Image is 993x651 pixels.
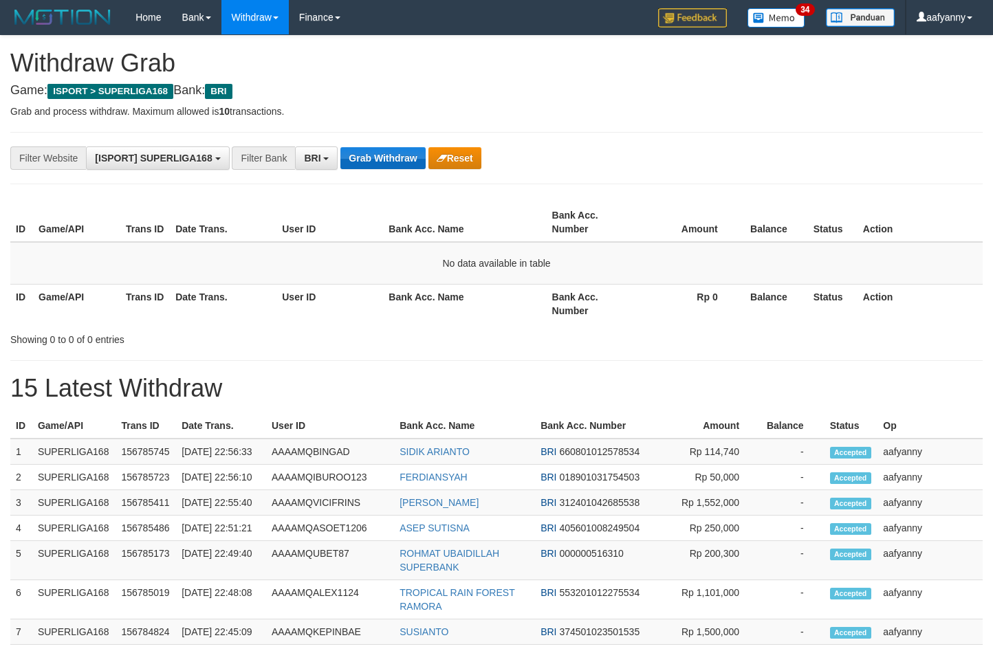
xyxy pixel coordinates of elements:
th: Action [858,203,983,242]
td: 156785745 [116,439,176,465]
div: Filter Bank [232,146,295,170]
td: - [760,465,825,490]
th: Trans ID [116,413,176,439]
th: ID [10,413,32,439]
td: SUPERLIGA168 [32,580,116,619]
td: [DATE] 22:55:40 [176,490,266,516]
th: User ID [266,413,394,439]
td: [DATE] 22:48:08 [176,580,266,619]
td: AAAAMQASOET1206 [266,516,394,541]
td: Rp 200,300 [667,541,760,580]
td: [DATE] 22:49:40 [176,541,266,580]
td: 6 [10,580,32,619]
h1: Withdraw Grab [10,49,983,77]
span: BRI [541,626,556,637]
th: Bank Acc. Number [535,413,667,439]
img: MOTION_logo.png [10,7,115,27]
td: aafyanny [877,619,983,645]
td: 156784824 [116,619,176,645]
td: aafyanny [877,516,983,541]
td: 5 [10,541,32,580]
span: Accepted [830,627,871,639]
th: User ID [276,203,383,242]
td: Rp 50,000 [667,465,760,490]
td: SUPERLIGA168 [32,465,116,490]
td: AAAAMQVICIFRINS [266,490,394,516]
span: 34 [796,3,814,16]
td: [DATE] 22:51:21 [176,516,266,541]
td: aafyanny [877,580,983,619]
td: AAAAMQBINGAD [266,439,394,465]
td: 156785411 [116,490,176,516]
td: - [760,516,825,541]
td: 156785723 [116,465,176,490]
td: 3 [10,490,32,516]
td: - [760,580,825,619]
a: FERDIANSYAH [400,472,468,483]
td: 7 [10,619,32,645]
td: [DATE] 22:45:09 [176,619,266,645]
span: Accepted [830,588,871,599]
td: Rp 250,000 [667,516,760,541]
td: aafyanny [877,465,983,490]
a: TROPICAL RAIN FOREST RAMORA [400,587,514,612]
td: - [760,541,825,580]
span: Copy 553201012275534 to clipboard [559,587,640,598]
td: - [760,490,825,516]
td: 156785019 [116,580,176,619]
th: Status [808,203,858,242]
span: [ISPORT] SUPERLIGA168 [95,153,212,164]
th: User ID [276,284,383,323]
td: aafyanny [877,439,983,465]
span: Copy 018901031754503 to clipboard [559,472,640,483]
th: Date Trans. [170,203,276,242]
th: Balance [760,413,825,439]
th: Op [877,413,983,439]
span: Copy 660801012578534 to clipboard [559,446,640,457]
th: Bank Acc. Number [547,284,634,323]
td: SUPERLIGA168 [32,490,116,516]
td: [DATE] 22:56:33 [176,439,266,465]
span: ISPORT > SUPERLIGA168 [47,84,173,99]
th: Bank Acc. Name [394,413,535,439]
td: 4 [10,516,32,541]
td: Rp 114,740 [667,439,760,465]
th: Bank Acc. Name [383,284,546,323]
td: Rp 1,500,000 [667,619,760,645]
img: Feedback.jpg [658,8,727,27]
img: panduan.png [826,8,895,27]
th: Trans ID [120,284,170,323]
th: Amount [667,413,760,439]
th: Balance [739,203,808,242]
th: Action [858,284,983,323]
th: Rp 0 [634,284,739,323]
span: BRI [541,522,556,533]
div: Filter Website [10,146,86,170]
td: [DATE] 22:56:10 [176,465,266,490]
a: SUSIANTO [400,626,448,637]
th: Game/API [33,203,120,242]
th: Bank Acc. Name [383,203,546,242]
td: AAAAMQUBET87 [266,541,394,580]
th: Date Trans. [176,413,266,439]
div: Showing 0 to 0 of 0 entries [10,327,404,346]
th: Status [808,284,858,323]
span: Copy 405601008249504 to clipboard [559,522,640,533]
a: SIDIK ARIANTO [400,446,470,457]
p: Grab and process withdraw. Maximum allowed is transactions. [10,104,983,118]
td: SUPERLIGA168 [32,619,116,645]
td: AAAAMQIBUROO123 [266,465,394,490]
button: BRI [295,146,338,170]
th: Amount [634,203,739,242]
span: Copy 374501023501535 to clipboard [559,626,640,637]
span: Copy 312401042685538 to clipboard [559,497,640,508]
span: Accepted [830,472,871,484]
td: - [760,619,825,645]
th: Game/API [32,413,116,439]
td: SUPERLIGA168 [32,516,116,541]
strong: 10 [219,106,230,117]
img: Button%20Memo.svg [748,8,805,27]
td: - [760,439,825,465]
button: Reset [428,147,481,169]
h1: 15 Latest Withdraw [10,375,983,402]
